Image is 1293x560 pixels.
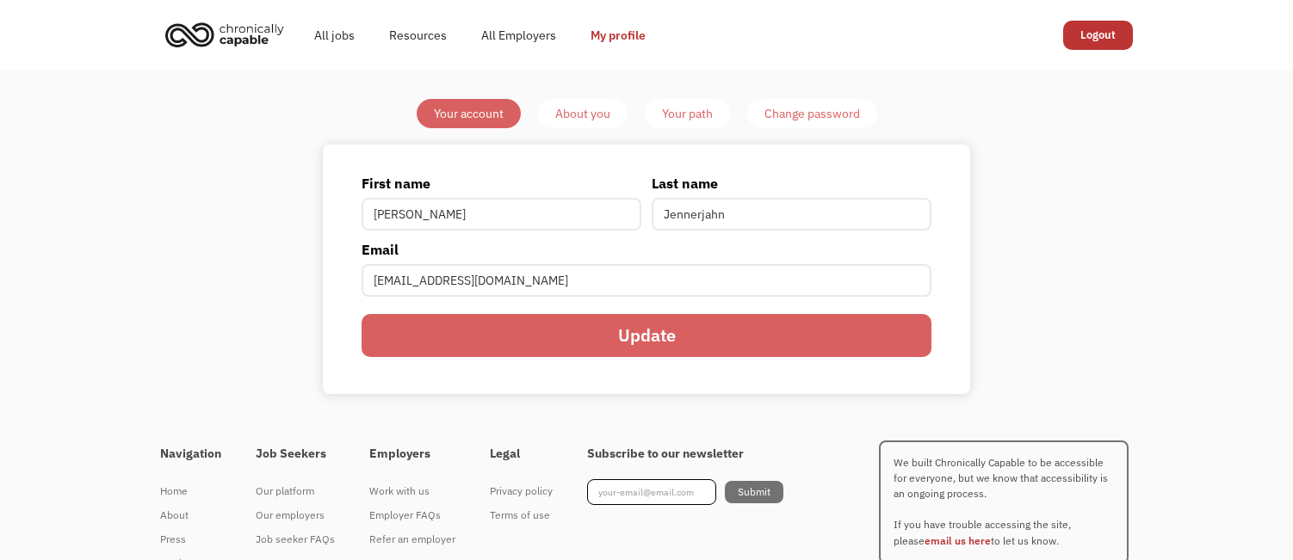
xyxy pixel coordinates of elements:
[1063,21,1133,50] a: Logout
[464,8,573,63] a: All Employers
[764,103,860,124] div: Change password
[362,239,931,260] label: Email
[587,446,783,462] h4: Subscribe to our newsletter
[369,479,455,503] a: Work with us
[160,15,297,53] a: home
[725,481,783,503] input: Submit
[160,446,221,462] h4: Navigation
[369,505,455,526] div: Employer FAQs
[417,99,521,128] a: Your account
[256,529,335,550] div: Job seeker FAQs
[747,99,877,128] a: Change password
[256,479,335,503] a: Our platform
[256,505,335,526] div: Our employers
[587,479,783,505] form: Footer Newsletter
[160,479,221,503] a: Home
[369,446,455,462] h4: Employers
[369,529,455,550] div: Refer an employer
[256,503,335,527] a: Our employers
[297,8,372,63] a: All jobs
[555,103,610,124] div: About you
[362,314,931,357] input: Update
[652,173,931,194] label: Last name
[256,481,335,502] div: Our platform
[925,534,991,547] a: email us here
[369,503,455,527] a: Employer FAQs
[160,503,221,527] a: About
[369,481,455,502] div: Work with us
[362,173,931,370] form: Member-Account-Update
[160,529,221,550] div: Press
[372,8,464,63] a: Resources
[490,505,553,526] div: Terms of use
[645,99,730,128] a: Your path
[160,527,221,551] a: Press
[369,527,455,551] a: Refer an employer
[490,446,553,462] h4: Legal
[362,173,641,194] label: First name
[490,503,553,527] a: Terms of use
[160,15,289,53] img: Chronically Capable logo
[256,527,335,551] a: Job seeker FAQs
[587,479,716,505] input: your-email@email.com
[490,479,553,503] a: Privacy policy
[256,446,335,462] h4: Job Seekers
[662,103,713,124] div: Your path
[490,481,553,502] div: Privacy policy
[573,8,663,63] a: My profile
[160,481,221,502] div: Home
[538,99,628,128] a: About you
[434,103,504,124] div: Your account
[362,264,931,297] input: john@doe.com
[160,505,221,526] div: About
